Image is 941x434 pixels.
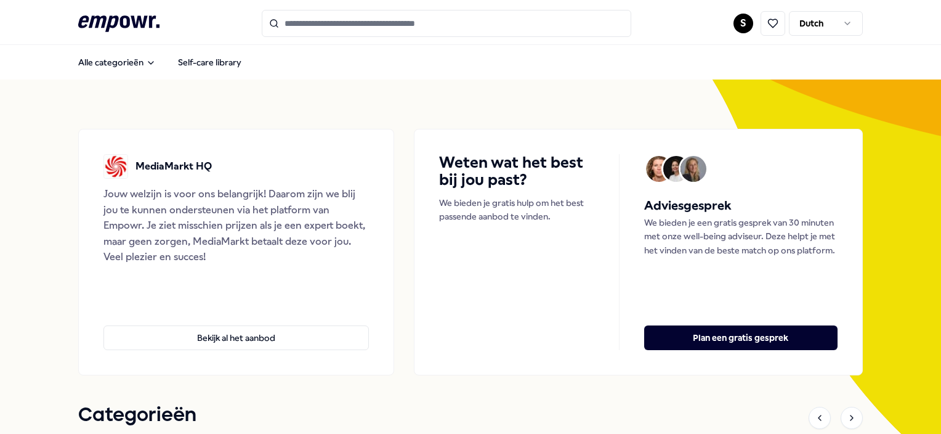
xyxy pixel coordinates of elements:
button: Alle categorieën [68,50,166,75]
p: We bieden je gratis hulp om het best passende aanbod te vinden. [439,196,594,224]
p: We bieden je een gratis gesprek van 30 minuten met onze well-being adviseur. Deze helpt je met he... [644,216,838,257]
nav: Main [68,50,251,75]
div: Jouw welzijn is voor ons belangrijk! Daarom zijn we blij jou te kunnen ondersteunen via het platf... [103,186,369,265]
button: Plan een gratis gesprek [644,325,838,350]
img: Avatar [646,156,672,182]
h4: Weten wat het best bij jou past? [439,154,594,189]
a: Bekijk al het aanbod [103,306,369,350]
h1: Categorieën [78,400,196,431]
img: MediaMarkt HQ [103,154,128,179]
button: S [733,14,753,33]
img: Avatar [663,156,689,182]
button: Bekijk al het aanbod [103,325,369,350]
img: Avatar [681,156,706,182]
input: Search for products, categories or subcategories [262,10,631,37]
p: MediaMarkt HQ [135,158,212,174]
h5: Adviesgesprek [644,196,838,216]
a: Self-care library [168,50,251,75]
